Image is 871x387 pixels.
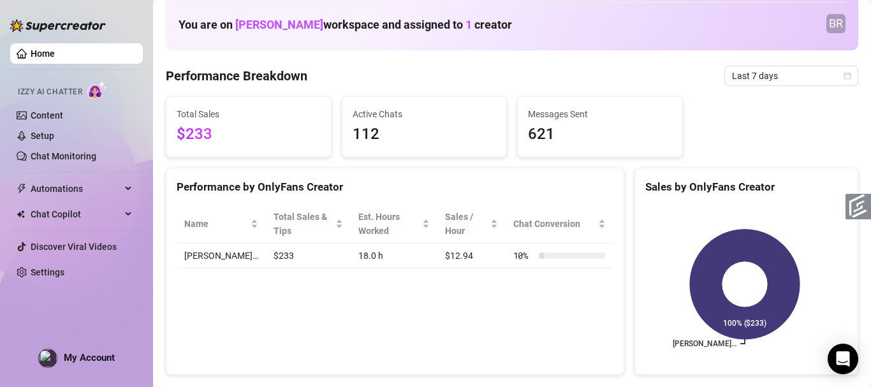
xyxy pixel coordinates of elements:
[829,15,843,33] span: BR
[828,344,858,374] div: Open Intercom Messenger
[39,349,57,367] img: profilePics%2FpPO1ohh4ZhOv2Kznd3YYJfUuvdV2.jpeg
[31,110,63,120] a: Content
[235,18,323,31] span: [PERSON_NAME]
[437,205,505,244] th: Sales / Hour
[266,205,351,244] th: Total Sales & Tips
[353,122,497,147] span: 112
[513,217,596,231] span: Chat Conversion
[274,210,333,238] span: Total Sales & Tips
[31,242,117,252] a: Discover Viral Videos
[437,244,505,268] td: $12.94
[31,131,54,141] a: Setup
[358,210,420,238] div: Est. Hours Worked
[31,48,55,59] a: Home
[844,72,851,80] span: calendar
[31,267,64,277] a: Settings
[10,19,106,32] img: logo-BBDzfeDw.svg
[64,352,115,363] span: My Account
[184,217,248,231] span: Name
[18,86,82,98] span: Izzy AI Chatter
[528,122,672,147] span: 621
[179,18,512,32] h1: You are on workspace and assigned to creator
[31,151,96,161] a: Chat Monitoring
[177,205,266,244] th: Name
[353,107,497,121] span: Active Chats
[673,339,736,348] text: [PERSON_NAME]…
[513,249,534,263] span: 10 %
[732,66,851,85] span: Last 7 days
[177,244,266,268] td: [PERSON_NAME]…
[645,179,847,196] div: Sales by OnlyFans Creator
[465,18,472,31] span: 1
[445,210,487,238] span: Sales / Hour
[17,210,25,219] img: Chat Copilot
[166,67,307,85] h4: Performance Breakdown
[528,107,672,121] span: Messages Sent
[177,122,321,147] span: $233
[31,204,121,224] span: Chat Copilot
[177,179,613,196] div: Performance by OnlyFans Creator
[177,107,321,121] span: Total Sales
[506,205,613,244] th: Chat Conversion
[351,244,438,268] td: 18.0 h
[266,244,351,268] td: $233
[87,81,107,99] img: AI Chatter
[31,179,121,199] span: Automations
[17,184,27,194] span: thunderbolt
